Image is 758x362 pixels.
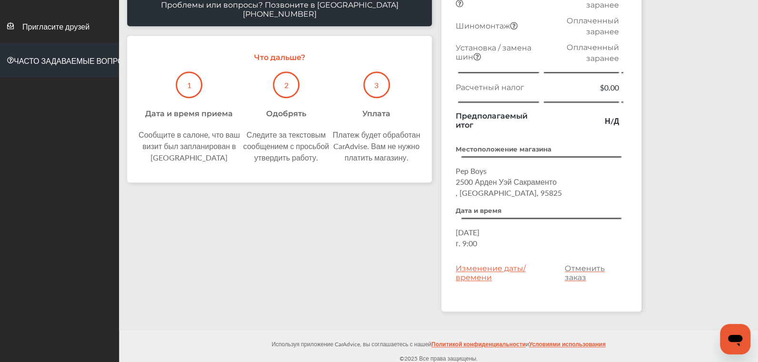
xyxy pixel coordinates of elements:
[284,80,288,90] p: 2
[119,339,758,349] p: Используя приложение CarAdvice, вы соглашаетесь с нашей и
[22,21,90,32] font: Пригласите друзей
[453,80,541,95] td: Расчетный налог
[456,207,501,214] strong: Дата и время
[456,187,562,198] span: , [GEOGRAPHIC_DATA], 95825
[456,264,560,282] div: Изменение даты/времени
[565,264,605,282] a: Отменить заказ
[431,339,526,353] a: Политикой конфиденциальности
[14,55,136,66] font: ЧАСТО ЗАДАВАЕМЫЕ ВОПРОСЫ
[456,43,531,61] span: Установка / замена шин
[187,80,191,90] p: 1
[456,165,487,176] span: Pep Boys
[242,129,330,163] div: Следите за текстовым сообщением с просьбой утвердить работу.
[362,109,390,118] div: Уплата
[541,109,621,132] td: Н/Д
[453,109,541,132] td: Предполагаемый итог
[456,21,510,30] span: Шиномонтаж
[567,43,619,63] span: Оплаченный заранее
[137,129,242,163] div: Сообщите в салоне, что ваш визит был запланирован в [GEOGRAPHIC_DATA]
[567,16,619,36] span: Оплаченный заранее
[374,80,379,90] p: 3
[541,80,621,95] td: $0.00
[720,324,750,354] iframe: Кнопка запуска окна обмена сообщениями
[456,227,479,238] span: [DATE]
[456,238,477,249] span: г. 9:00
[266,109,306,118] div: Одобрять
[330,129,422,163] div: Платеж будет обработан CarAdvise. Вам не нужно платить магазину.
[127,0,432,19] p: Проблемы или вопросы? Позвоните в [GEOGRAPHIC_DATA] [PHONE_NUMBER]
[456,145,551,153] strong: Местоположение магазина
[137,53,422,62] p: Что дальше?
[145,109,233,118] div: Дата и время приема
[456,176,557,187] span: 2500 Арден Уэй Сакраменто
[529,339,606,353] a: Условиями использования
